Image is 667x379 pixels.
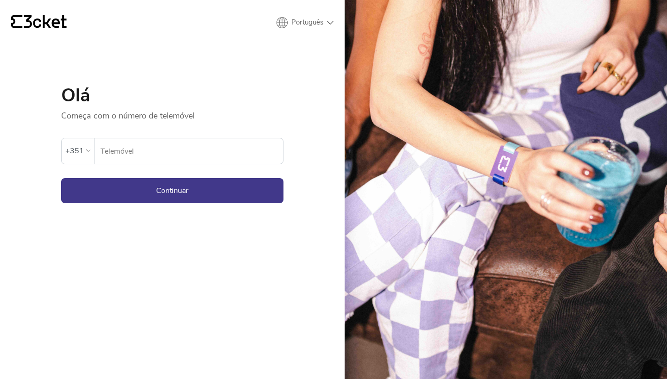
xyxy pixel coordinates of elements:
p: Começa com o número de telemóvel [61,105,283,121]
button: Continuar [61,178,283,203]
input: Telemóvel [100,138,283,164]
div: +351 [65,144,84,158]
h1: Olá [61,86,283,105]
a: {' '} [11,15,67,31]
g: {' '} [11,15,22,28]
label: Telemóvel [94,138,283,164]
